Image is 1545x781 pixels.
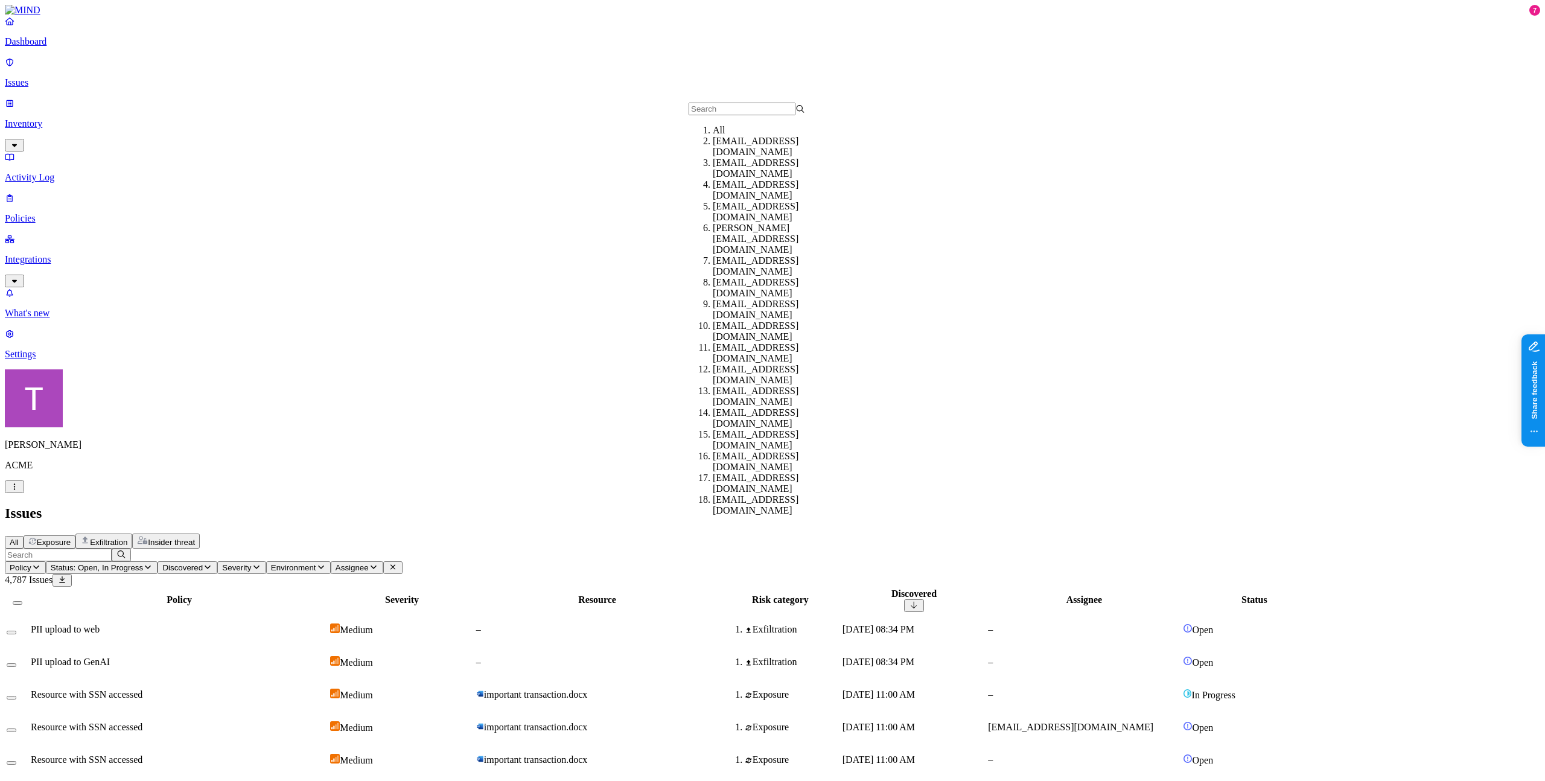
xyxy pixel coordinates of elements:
[5,5,40,16] img: MIND
[162,563,203,572] span: Discovered
[476,755,484,763] img: microsoft-word
[1193,625,1214,635] span: Open
[37,538,71,547] span: Exposure
[7,663,16,667] button: Select row
[340,625,372,635] span: Medium
[721,595,840,605] div: Risk category
[5,505,1540,521] h2: Issues
[7,728,16,732] button: Select row
[476,722,484,730] img: microsoft-word
[713,255,829,277] div: [EMAIL_ADDRESS][DOMAIN_NAME]
[988,624,993,634] span: –
[5,460,1540,471] p: ACME
[7,761,16,765] button: Select row
[713,407,829,429] div: [EMAIL_ADDRESS][DOMAIN_NAME]
[5,254,1540,265] p: Integrations
[340,690,372,700] span: Medium
[689,103,795,115] input: Search
[5,439,1540,450] p: [PERSON_NAME]
[745,624,840,635] div: Exfiltration
[13,601,22,605] button: Select all
[5,16,1540,47] a: Dashboard
[5,151,1540,183] a: Activity Log
[271,563,316,572] span: Environment
[5,57,1540,88] a: Issues
[10,538,19,547] span: All
[1183,721,1193,731] img: status-open
[1193,722,1214,733] span: Open
[330,623,340,633] img: severity-medium
[713,429,829,451] div: [EMAIL_ADDRESS][DOMAIN_NAME]
[476,595,718,605] div: Resource
[843,722,915,732] span: [DATE] 11:00 AM
[1193,657,1214,668] span: Open
[5,77,1540,88] p: Issues
[713,136,829,158] div: [EMAIL_ADDRESS][DOMAIN_NAME]
[5,118,1540,129] p: Inventory
[988,657,993,667] span: –
[5,287,1540,319] a: What's new
[148,538,195,547] span: Insider threat
[5,308,1540,319] p: What's new
[330,656,340,666] img: severity-medium
[713,473,829,494] div: [EMAIL_ADDRESS][DOMAIN_NAME]
[336,563,369,572] span: Assignee
[476,690,484,698] img: microsoft-word
[31,689,142,700] span: Resource with SSN accessed
[1183,689,1192,698] img: status-in-progress
[5,172,1540,183] p: Activity Log
[7,696,16,700] button: Select row
[476,657,481,667] span: –
[1183,595,1327,605] div: Status
[843,689,915,700] span: [DATE] 11:00 AM
[340,755,372,765] span: Medium
[988,722,1153,732] span: [EMAIL_ADDRESS][DOMAIN_NAME]
[31,754,142,765] span: Resource with SSN accessed
[5,549,112,561] input: Search
[713,125,829,136] div: All
[988,595,1180,605] div: Assignee
[1183,656,1193,666] img: status-open
[5,213,1540,224] p: Policies
[330,754,340,763] img: severity-medium
[843,624,914,634] span: [DATE] 08:34 PM
[484,754,588,765] span: important transaction.docx
[330,595,473,605] div: Severity
[484,722,588,732] span: important transaction.docx
[330,689,340,698] img: severity-medium
[5,5,1540,16] a: MIND
[222,563,251,572] span: Severity
[5,369,63,427] img: Tzvi Shir-Vaknin
[713,201,829,223] div: [EMAIL_ADDRESS][DOMAIN_NAME]
[31,595,328,605] div: Policy
[745,722,840,733] div: Exposure
[340,722,372,733] span: Medium
[5,349,1540,360] p: Settings
[745,657,840,668] div: Exfiltration
[713,342,829,364] div: [EMAIL_ADDRESS][DOMAIN_NAME]
[1183,754,1193,763] img: status-open
[988,754,993,765] span: –
[5,234,1540,285] a: Integrations
[745,754,840,765] div: Exposure
[713,451,829,473] div: [EMAIL_ADDRESS][DOMAIN_NAME]
[1193,755,1214,765] span: Open
[713,494,829,516] div: [EMAIL_ADDRESS][DOMAIN_NAME]
[340,657,372,668] span: Medium
[330,721,340,731] img: severity-medium
[713,158,829,179] div: [EMAIL_ADDRESS][DOMAIN_NAME]
[51,563,143,572] span: Status: Open, In Progress
[713,223,829,255] div: [PERSON_NAME][EMAIL_ADDRESS][DOMAIN_NAME]
[5,575,53,585] span: 4,787 Issues
[10,563,31,572] span: Policy
[745,689,840,700] div: Exposure
[5,36,1540,47] p: Dashboard
[31,722,142,732] span: Resource with SSN accessed
[31,624,100,634] span: PII upload to web
[90,538,127,547] span: Exfiltration
[988,689,993,700] span: –
[31,657,110,667] span: PII upload to GenAI
[713,320,829,342] div: [EMAIL_ADDRESS][DOMAIN_NAME]
[5,193,1540,224] a: Policies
